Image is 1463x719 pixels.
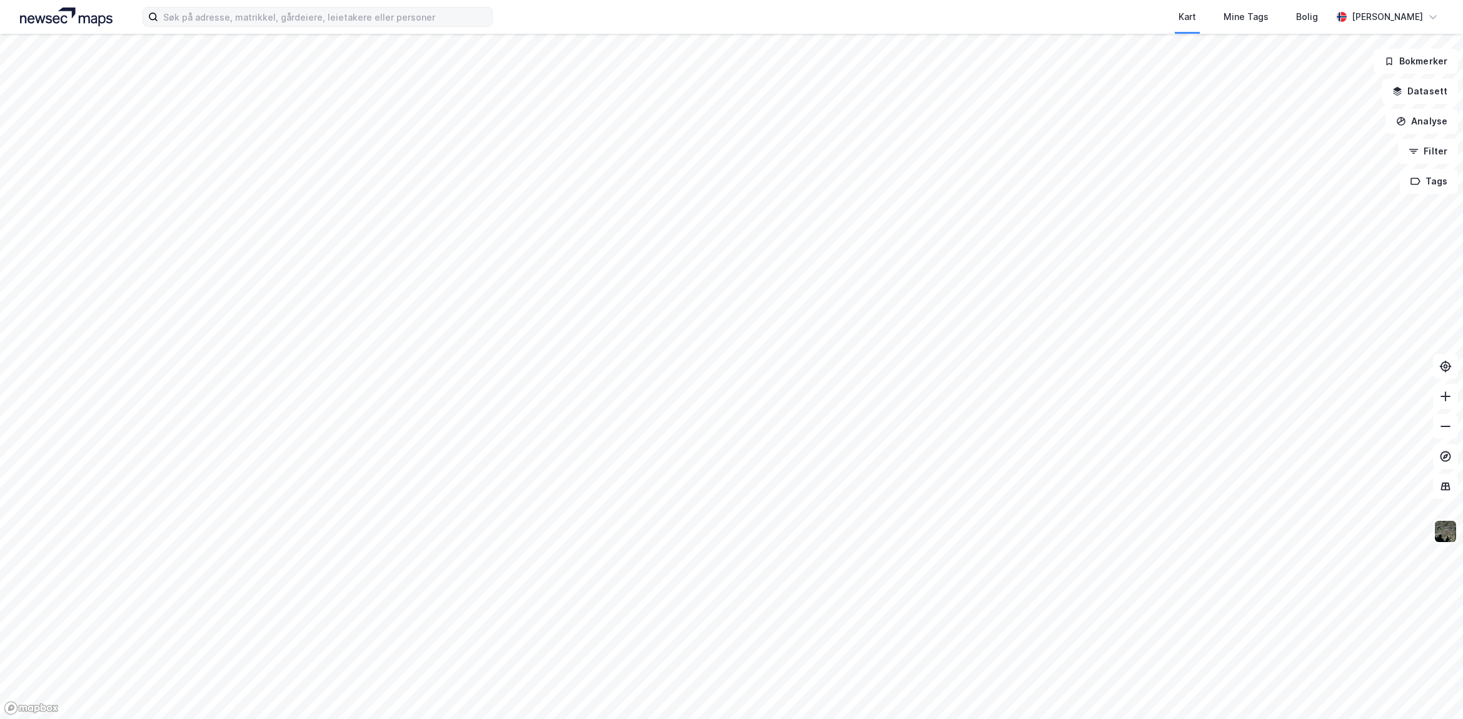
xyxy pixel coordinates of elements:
img: logo.a4113a55bc3d86da70a041830d287a7e.svg [20,8,113,26]
button: Datasett [1382,79,1458,104]
iframe: Chat Widget [1400,659,1463,719]
button: Analyse [1385,109,1458,134]
input: Søk på adresse, matrikkel, gårdeiere, leietakere eller personer [158,8,492,26]
div: Bolig [1296,9,1318,24]
img: 9k= [1434,520,1457,543]
button: Tags [1400,169,1458,194]
div: [PERSON_NAME] [1352,9,1423,24]
a: Mapbox homepage [4,701,59,715]
div: Mine Tags [1224,9,1269,24]
div: Kontrollprogram for chat [1400,659,1463,719]
div: Kart [1179,9,1196,24]
button: Bokmerker [1374,49,1458,74]
button: Filter [1398,139,1458,164]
